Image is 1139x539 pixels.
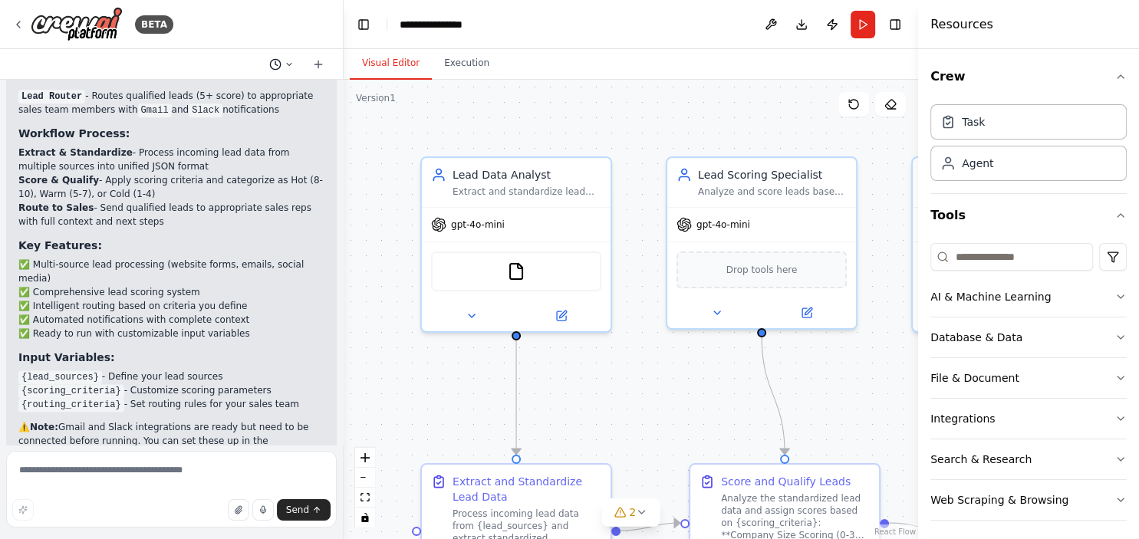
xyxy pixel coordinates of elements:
button: AI & Machine Learning [930,277,1127,317]
div: BETA [135,15,173,34]
li: - Process incoming lead data from multiple sources into unified JSON format [18,146,324,173]
div: Extract and standardize lead information from various sources ({lead_sources}) including website ... [453,186,601,198]
button: Web Scraping & Browsing [930,480,1127,520]
li: - Apply scoring criteria and categorize as Hot (8-10), Warm (5-7), or Cold (1-4) [18,173,324,201]
div: AI & Machine Learning [930,289,1051,304]
button: Integrations [930,399,1127,439]
div: Search & Research [930,452,1032,467]
code: Lead Router [18,90,85,104]
button: Search & Research [930,439,1127,479]
strong: Workflow Process: [18,127,130,140]
button: Improve this prompt [12,499,34,521]
p: ⚠️ Gmail and Slack integrations are ready but need to be connected before running. You can set th... [18,420,324,462]
span: gpt-4o-mini [451,219,505,231]
strong: Note: [30,422,58,432]
g: Edge from cc2b62f2-cc89-4c36-921b-726a1d3c4199 to 9ac5b6c1-7985-449c-964c-0aef035667dc [509,339,524,454]
div: Database & Data [930,330,1022,345]
li: ✅ Comprehensive lead scoring system [18,285,324,299]
strong: Extract & Standardize [18,147,133,158]
button: Hide right sidebar [884,14,906,35]
div: Web Scraping & Browsing [930,492,1068,508]
li: - Customize scoring parameters [18,383,324,397]
div: Integrations [930,411,995,426]
button: Open in side panel [763,304,850,322]
li: ✅ Multi-source lead processing (website forms, emails, social media) [18,258,324,285]
button: Crew [930,55,1127,98]
span: 2 [629,504,636,520]
strong: Score & Qualify [18,175,99,186]
div: Analyze and score leads based on company size, industry fit, and engagement level using the scori... [698,186,847,198]
strong: Input Variables: [18,351,115,363]
button: Switch to previous chat [263,55,300,74]
div: File & Document [930,370,1019,386]
div: Extract and Standardize Lead Data [453,474,601,504]
button: Open in side panel [518,307,604,325]
div: React Flow controls [355,448,375,527]
button: toggle interactivity [355,508,375,527]
div: Lead Data AnalystExtract and standardize lead information from various sources ({lead_sources}) i... [420,156,612,333]
button: zoom out [355,468,375,488]
button: Send [277,499,331,521]
li: ✅ Intelligent routing based on criteria you define [18,299,324,313]
li: - Define your lead sources [18,370,324,383]
g: Edge from 9ac5b6c1-7985-449c-964c-0aef035667dc to 7b6d9253-1ac2-47de-830c-ef3fa4c906ba [621,515,680,538]
h4: Resources [930,15,993,34]
button: Tools [930,194,1127,237]
li: ✅ Ready to run with customizable input variables [18,327,324,340]
code: {lead_sources} [18,370,102,384]
div: Score and Qualify Leads [721,474,851,489]
g: Edge from e0e1dcea-097d-4109-bd1d-df741ef03eef to 7b6d9253-1ac2-47de-830c-ef3fa4c906ba [754,336,792,454]
button: Upload files [228,499,249,521]
div: Lead Data Analyst [453,167,601,182]
button: Execution [432,48,502,80]
button: File & Document [930,358,1127,398]
button: 2 [601,498,660,527]
div: Crew [930,98,1127,193]
div: Tools [930,237,1127,533]
div: Lead Scoring Specialist [698,167,847,182]
code: Slack [189,104,222,117]
strong: Route to Sales [18,202,94,213]
span: gpt-4o-mini [696,219,750,231]
img: FileReadTool [507,262,525,281]
button: Click to speak your automation idea [252,499,274,521]
code: Gmail [138,104,172,117]
li: - Set routing rules for your sales team [18,397,324,411]
div: Agent [962,156,993,171]
code: {scoring_criteria} [18,384,124,398]
li: ✅ Automated notifications with complete context [18,313,324,327]
button: Hide left sidebar [353,14,374,35]
div: Lead Scoring SpecialistAnalyze and score leads based on company size, industry fit, and engagemen... [666,156,858,330]
g: Edge from 7b6d9253-1ac2-47de-830c-ef3fa4c906ba to 5cabb176-f0e5-4b0f-898f-bace46074042 [889,515,948,538]
strong: Key Features: [18,239,102,251]
span: Drop tools here [726,262,798,278]
button: Start a new chat [306,55,331,74]
button: Database & Data [930,317,1127,357]
div: Version 1 [356,92,396,104]
a: React Flow attribution [874,527,916,536]
code: {routing_criteria} [18,398,124,412]
li: - Send qualified leads to appropriate sales reps with full context and next steps [18,201,324,228]
span: Send [286,504,309,516]
button: zoom in [355,448,375,468]
div: Task [962,114,985,130]
nav: breadcrumb [400,17,473,32]
p: - Routes qualified leads (5+ score) to appropriate sales team members with and notifications [18,89,324,117]
button: fit view [355,488,375,508]
button: Visual Editor [350,48,432,80]
img: Logo [31,7,123,41]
